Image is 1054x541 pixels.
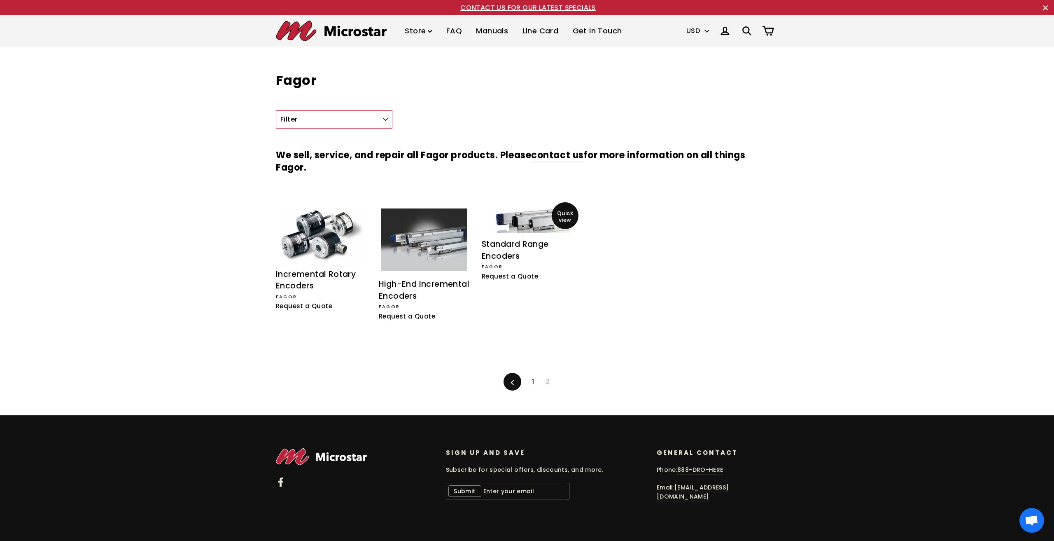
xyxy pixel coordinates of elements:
[657,483,773,501] p: Email:
[657,465,773,474] p: Phone:
[379,279,469,302] div: High-End Incremental Encoders
[276,448,367,465] img: Microstar Electronics
[278,208,364,262] img: Incremental Rotary Encoders
[446,465,645,474] p: Subscribe for special offers, discounts, and more.
[677,466,723,475] a: 888-DRO-HERE
[448,485,481,497] button: Submit
[399,19,628,43] ul: Primary
[276,21,387,41] img: Microstar Electronics
[541,375,555,388] span: 2
[276,293,366,301] div: Fagor
[482,208,572,283] a: Standard Range Encoders Standard Range Encoders Fagor Request a Quote
[440,19,468,43] a: FAQ
[552,211,578,223] span: Quick view
[276,208,366,314] a: Incremental Rotary Encoders Incremental Rotary Encoders Fagor Request a Quote
[527,375,539,388] a: 1
[276,269,366,292] div: Incremental Rotary Encoders
[470,19,514,43] a: Manuals
[482,239,572,262] div: Standard Range Encoders
[484,208,570,233] img: Standard Range Encoders
[482,263,572,271] div: Fagor
[531,149,584,162] a: contact us
[276,302,332,310] span: Request a Quote
[379,208,469,323] a: High-End Incremental Encoders High-End Incremental Encoders Fagor Request a Quote
[399,19,438,43] a: Store
[446,483,569,499] input: Enter your email
[567,19,628,43] a: Get In Touch
[379,303,469,311] div: Fagor
[276,137,778,187] h3: We sell, service, and repair all Fagor products. Please for more information on all things Fagor.
[460,3,596,12] a: CONTACT US FOR OUR LATEST SPECIALS
[657,483,729,501] a: [EMAIL_ADDRESS][DOMAIN_NAME]
[276,71,778,90] h1: Fagor
[516,19,565,43] a: Line Card
[482,272,538,281] span: Request a Quote
[446,448,645,457] p: Sign up and save
[379,312,435,321] span: Request a Quote
[657,448,773,457] p: General Contact
[381,208,467,271] img: High-End Incremental Encoders
[1019,508,1044,533] div: Öppna chatt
